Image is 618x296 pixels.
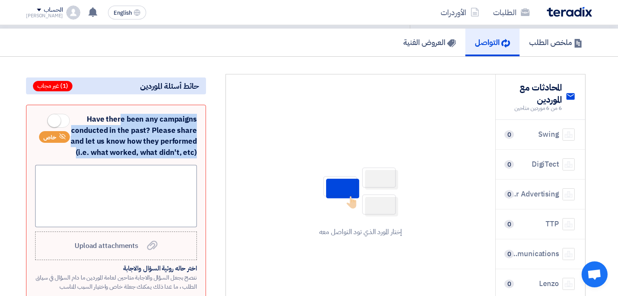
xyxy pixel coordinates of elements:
[504,130,514,139] span: 0
[114,10,132,16] span: English
[504,250,514,258] span: 0
[26,13,63,18] div: [PERSON_NAME]
[562,129,575,141] img: company-name
[532,159,559,170] div: DigiTect
[582,261,608,287] div: دردشة مفتوحة
[538,129,559,140] div: Swing
[562,158,575,171] img: company-name
[475,37,510,47] h5: التواصل
[140,81,199,91] span: حائط أسئلة الموردين
[504,220,514,228] span: 0
[394,29,465,56] a: العروض الفنية
[506,248,559,260] div: Results Integrated Marketing & Communications
[35,114,197,158] div: Have there been any campaigns conducted in the past? Please share and let us know how they perfor...
[33,81,72,91] span: (1) غير مجاب
[562,218,575,230] img: company-name
[35,264,197,273] div: اختر حاله روئية السؤال والاجابة
[506,189,559,200] div: I AL-THAMANIN For Advertising
[504,190,514,199] span: 0
[35,165,197,227] div: اكتب اجابتك هنا...
[43,133,56,142] span: خاص
[562,248,575,260] img: company-name
[434,2,486,23] a: الأوردرات
[465,29,520,56] a: التواصل
[562,188,575,200] img: company-name
[403,37,456,47] h5: العروض الفنية
[506,81,562,106] h2: المحادثات مع الموردين
[562,278,575,290] img: company-name
[504,280,514,288] span: 0
[529,37,582,47] h5: ملخص الطلب
[75,241,138,251] span: Upload attachments
[66,6,80,19] img: profile_test.png
[319,227,402,237] div: إختار المورد الذي تود التواصل معه
[539,278,559,290] div: Lenzo
[506,104,562,113] span: 6 من 6 موردين متاحين
[108,6,146,19] button: English
[35,273,197,291] div: ننصح بجعل السؤال والاجابة متاحين لعامة الموردين ما دام السؤال في سياق الطلب ، ما عدا ذلك يمكنك جع...
[520,29,592,56] a: ملخص الطلب
[317,164,404,220] img: No Partner Selected
[44,6,62,14] div: الحساب
[547,7,592,17] img: Teradix logo
[504,160,514,169] span: 0
[546,219,559,230] div: TTP
[486,2,536,23] a: الطلبات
